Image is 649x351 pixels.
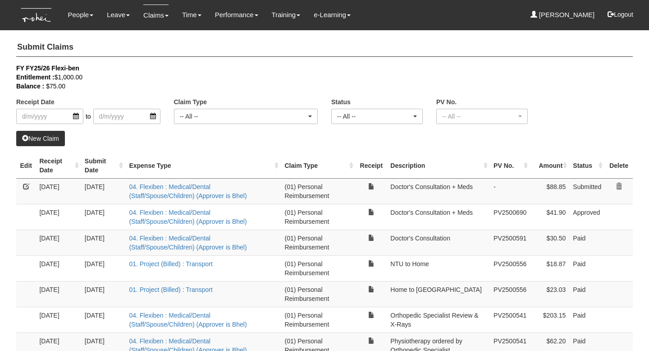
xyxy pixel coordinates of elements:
td: (01) Personal Reimbursement [281,255,356,281]
a: Time [182,5,201,25]
input: d/m/yyyy [93,109,160,124]
td: [DATE] [36,178,81,204]
a: Performance [215,5,258,25]
td: Approved [569,204,605,230]
label: Receipt Date [16,97,55,106]
td: [DATE] [36,255,81,281]
button: Logout [601,4,640,25]
b: Balance : [16,83,44,90]
span: to [83,109,93,124]
a: Leave [107,5,130,25]
td: PV2500541 [490,307,530,333]
td: PV2500556 [490,281,530,307]
a: 04. Flexiben : Medical/Dental (Staff/Spouse/Children) (Approver is Bhel) [129,183,247,199]
td: (01) Personal Reimbursement [281,281,356,307]
span: $75.00 [46,83,65,90]
td: [DATE] [36,281,81,307]
label: PV No. [436,97,457,106]
td: (01) Personal Reimbursement [281,178,356,204]
div: $1,000.00 [16,73,619,82]
a: 04. Flexiben : Medical/Dental (Staff/Spouse/Children) (Approver is Bhel) [129,312,247,328]
td: Paid [569,307,605,333]
th: Amount : activate to sort column ascending [530,153,569,179]
b: Entitlement : [16,74,55,81]
td: Orthopedic Specialist Review & X-Rays [387,307,490,333]
button: -- All -- [436,109,528,124]
td: Doctor's Consultation + Meds [387,204,490,230]
b: FY FY25/26 Flexi-ben [16,65,79,72]
td: $23.03 [530,281,569,307]
button: -- All -- [174,109,318,124]
td: [DATE] [36,307,81,333]
td: PV2500556 [490,255,530,281]
div: -- All -- [180,112,307,121]
td: (01) Personal Reimbursement [281,230,356,255]
td: $41.90 [530,204,569,230]
td: $203.15 [530,307,569,333]
a: 04. Flexiben : Medical/Dental (Staff/Spouse/Children) (Approver is Bhel) [129,209,247,225]
label: Claim Type [174,97,207,106]
th: Expense Type : activate to sort column ascending [125,153,281,179]
button: -- All -- [331,109,423,124]
td: Paid [569,281,605,307]
a: New Claim [16,131,65,146]
th: Receipt Date : activate to sort column ascending [36,153,81,179]
th: Edit [16,153,36,179]
td: $30.50 [530,230,569,255]
a: Claims [143,5,169,26]
td: Paid [569,255,605,281]
td: [DATE] [81,255,126,281]
td: [DATE] [81,204,126,230]
th: Receipt [356,153,387,179]
div: -- All -- [442,112,516,121]
a: [PERSON_NAME] [530,5,595,25]
div: -- All -- [337,112,411,121]
td: NTU to Home [387,255,490,281]
td: Doctor's Consultation [387,230,490,255]
th: Description : activate to sort column ascending [387,153,490,179]
td: PV2500690 [490,204,530,230]
td: $88.85 [530,178,569,204]
a: Training [272,5,301,25]
td: [DATE] [36,230,81,255]
a: 04. Flexiben : Medical/Dental (Staff/Spouse/Children) (Approver is Bhel) [129,235,247,251]
td: $18.87 [530,255,569,281]
a: People [68,5,93,25]
td: [DATE] [81,230,126,255]
th: Status : activate to sort column ascending [569,153,605,179]
a: e-Learning [314,5,351,25]
td: Home to [GEOGRAPHIC_DATA] [387,281,490,307]
h4: Submit Claims [16,38,633,57]
th: PV No. : activate to sort column ascending [490,153,530,179]
td: [DATE] [36,204,81,230]
td: Submitted [569,178,605,204]
td: Paid [569,230,605,255]
td: Doctor's Consultation + Meds [387,178,490,204]
input: d/m/yyyy [16,109,83,124]
td: (01) Personal Reimbursement [281,204,356,230]
td: [DATE] [81,178,126,204]
th: Delete [605,153,633,179]
a: 01. Project (Billed) : Transport [129,286,212,293]
td: [DATE] [81,307,126,333]
label: Status [331,97,351,106]
td: [DATE] [81,281,126,307]
a: 01. Project (Billed) : Transport [129,260,212,268]
td: PV2500591 [490,230,530,255]
td: - [490,178,530,204]
th: Submit Date : activate to sort column ascending [81,153,126,179]
td: (01) Personal Reimbursement [281,307,356,333]
th: Claim Type : activate to sort column ascending [281,153,356,179]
